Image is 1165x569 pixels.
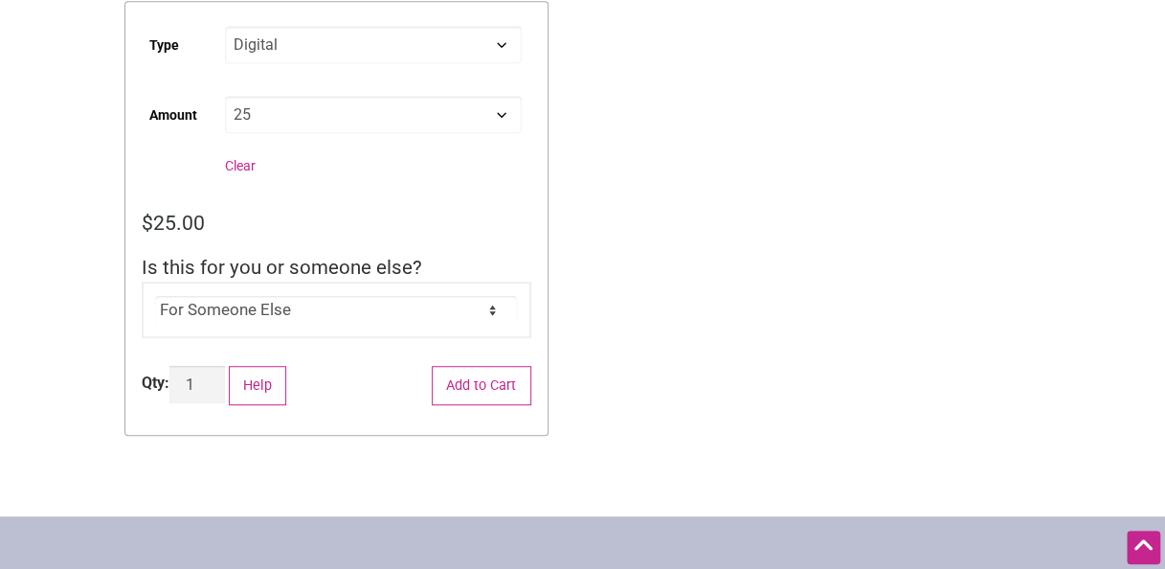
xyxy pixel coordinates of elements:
[225,158,256,173] a: Clear options
[229,366,287,405] button: Help
[142,211,153,235] span: $
[155,296,517,325] select: Is this for you or someone else?
[149,94,197,137] label: Amount
[432,366,531,405] button: Add to Cart
[142,256,422,279] span: Is this for you or someone else?
[149,24,179,67] label: Type
[1127,531,1160,564] div: Scroll Back to Top
[142,211,205,235] bdi: 25.00
[169,366,225,403] input: Product quantity
[142,372,169,395] div: Qty:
